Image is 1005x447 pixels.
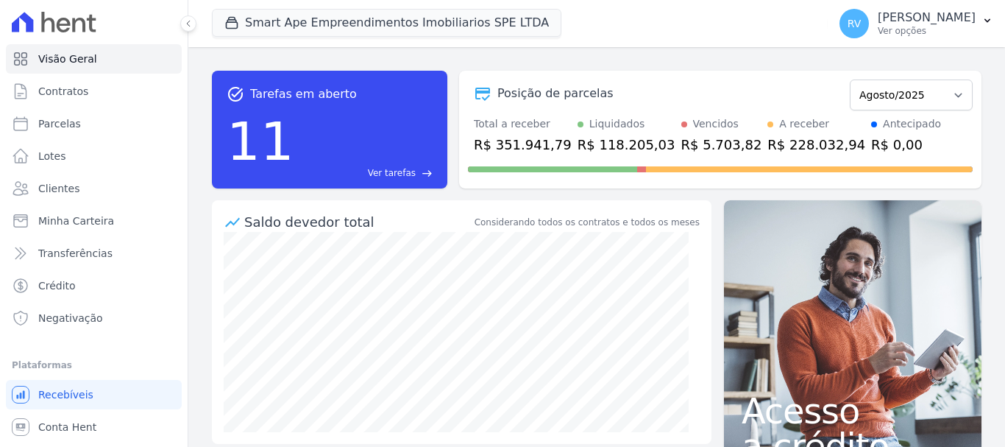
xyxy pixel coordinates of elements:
[767,135,865,155] div: R$ 228.032,94
[6,271,182,300] a: Crédito
[693,116,739,132] div: Vencidos
[6,44,182,74] a: Visão Geral
[883,116,941,132] div: Antecipado
[6,109,182,138] a: Parcelas
[38,420,96,434] span: Conta Hent
[578,135,675,155] div: R$ 118.205,03
[38,278,76,293] span: Crédito
[474,116,572,132] div: Total a receber
[589,116,645,132] div: Liquidados
[6,412,182,442] a: Conta Hent
[878,10,976,25] p: [PERSON_NAME]
[250,85,357,103] span: Tarefas em aberto
[6,380,182,409] a: Recebíveis
[38,246,113,261] span: Transferências
[779,116,829,132] div: A receber
[828,3,1005,44] button: RV [PERSON_NAME] Ver opções
[6,77,182,106] a: Contratos
[6,174,182,203] a: Clientes
[474,135,572,155] div: R$ 351.941,79
[38,149,66,163] span: Lotes
[38,84,88,99] span: Contratos
[38,116,81,131] span: Parcelas
[6,206,182,236] a: Minha Carteira
[38,214,114,228] span: Minha Carteira
[422,168,433,179] span: east
[212,9,561,37] button: Smart Ape Empreendimentos Imobiliarios SPE LTDA
[12,356,176,374] div: Plataformas
[742,393,964,429] span: Acesso
[681,135,762,155] div: R$ 5.703,82
[871,135,941,155] div: R$ 0,00
[475,216,700,229] div: Considerando todos os contratos e todos os meses
[300,166,433,180] a: Ver tarefas east
[368,166,416,180] span: Ver tarefas
[227,85,244,103] span: task_alt
[38,387,93,402] span: Recebíveis
[6,141,182,171] a: Lotes
[227,103,294,180] div: 11
[6,239,182,268] a: Transferências
[38,52,97,66] span: Visão Geral
[38,311,103,325] span: Negativação
[878,25,976,37] p: Ver opções
[6,303,182,333] a: Negativação
[497,85,614,102] div: Posição de parcelas
[848,18,862,29] span: RV
[244,212,472,232] div: Saldo devedor total
[38,181,79,196] span: Clientes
